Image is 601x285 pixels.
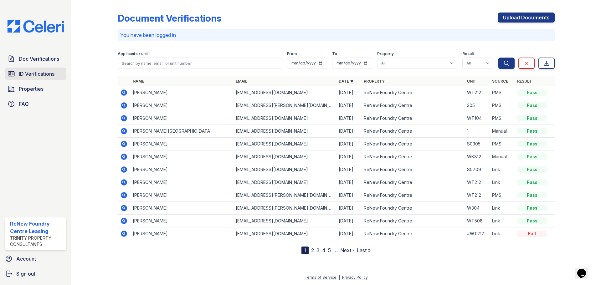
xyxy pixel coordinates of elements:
a: 4 [322,247,326,253]
div: Pass [517,192,547,198]
td: [PERSON_NAME] [130,227,233,240]
a: 3 [316,247,320,253]
td: PMS [490,189,515,202]
td: ReNew Foundry Centre [361,227,464,240]
td: #WT212 [465,227,490,240]
td: [PERSON_NAME] [130,138,233,150]
a: Privacy Policy [342,275,368,280]
div: Document Verifications [118,13,221,24]
td: ReNew Foundry Centre [361,125,464,138]
span: ID Verifications [19,70,54,78]
td: PMS [490,86,515,99]
td: WT212 [465,86,490,99]
td: [DATE] [336,163,361,176]
td: [PERSON_NAME] [130,202,233,215]
td: [PERSON_NAME] [130,215,233,227]
td: ReNew Foundry Centre [361,163,464,176]
td: [DATE] [336,227,361,240]
td: [EMAIL_ADDRESS][DOMAIN_NAME] [233,215,336,227]
a: Sign out [3,267,69,280]
td: [PERSON_NAME] [130,176,233,189]
td: ReNew Foundry Centre [361,176,464,189]
a: Property [364,79,385,84]
a: Source [492,79,508,84]
td: [EMAIL_ADDRESS][DOMAIN_NAME] [233,150,336,163]
div: Pass [517,115,547,121]
td: [PERSON_NAME] [130,99,233,112]
td: PMS [490,112,515,125]
td: ReNew Foundry Centre [361,138,464,150]
div: Pass [517,128,547,134]
iframe: chat widget [575,260,595,279]
td: [PERSON_NAME] [130,163,233,176]
a: Date ▼ [339,79,354,84]
td: [DATE] [336,176,361,189]
td: ReNew Foundry Centre [361,86,464,99]
a: Name [133,79,144,84]
div: Pass [517,89,547,96]
a: ID Verifications [5,68,66,80]
td: [EMAIL_ADDRESS][PERSON_NAME][DOMAIN_NAME] [233,189,336,202]
td: [DATE] [336,138,361,150]
td: [EMAIL_ADDRESS][DOMAIN_NAME] [233,125,336,138]
td: [PERSON_NAME][GEOGRAPHIC_DATA] [130,125,233,138]
label: From [287,51,297,56]
a: 2 [311,247,314,253]
a: Upload Documents [498,13,555,23]
td: [EMAIL_ADDRESS][PERSON_NAME][DOMAIN_NAME] [233,202,336,215]
td: Link [490,215,515,227]
td: WT508 [465,215,490,227]
td: [PERSON_NAME] [130,150,233,163]
td: ReNew Foundry Centre [361,215,464,227]
td: [EMAIL_ADDRESS][DOMAIN_NAME] [233,138,336,150]
td: PMS [490,99,515,112]
td: [DATE] [336,202,361,215]
td: [EMAIL_ADDRESS][DOMAIN_NAME] [233,227,336,240]
a: Result [517,79,532,84]
label: Result [462,51,474,56]
td: ReNew Foundry Centre [361,202,464,215]
a: Next › [340,247,354,253]
a: Doc Verifications [5,53,66,65]
td: ReNew Foundry Centre [361,99,464,112]
td: [EMAIL_ADDRESS][DOMAIN_NAME] [233,163,336,176]
td: WT212 [465,176,490,189]
div: Pass [517,179,547,186]
div: Fail [517,231,547,237]
label: To [332,51,337,56]
td: Manual [490,150,515,163]
td: 1 [465,125,490,138]
td: [PERSON_NAME] [130,86,233,99]
label: Property [377,51,394,56]
div: Trinity Property Consultants [10,235,64,247]
td: Link [490,163,515,176]
div: ReNew Foundry Centre Leasing [10,220,64,235]
a: Unit [467,79,476,84]
td: [DATE] [336,189,361,202]
span: Account [16,255,36,262]
span: Sign out [16,270,35,277]
div: Pass [517,205,547,211]
label: Applicant or unit [118,51,148,56]
td: Link [490,227,515,240]
div: 1 [301,247,309,254]
p: You have been logged in [120,31,552,39]
a: FAQ [5,98,66,110]
td: S0709 [465,163,490,176]
td: [DATE] [336,99,361,112]
td: 305 [465,99,490,112]
a: Properties [5,83,66,95]
a: Account [3,252,69,265]
td: Link [490,176,515,189]
a: Email [236,79,247,84]
td: [DATE] [336,112,361,125]
td: ReNew Foundry Centre [361,112,464,125]
a: 5 [328,247,331,253]
div: Pass [517,102,547,109]
td: Link [490,202,515,215]
td: S0305 [465,138,490,150]
td: WK812 [465,150,490,163]
span: … [333,247,338,254]
div: Pass [517,154,547,160]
